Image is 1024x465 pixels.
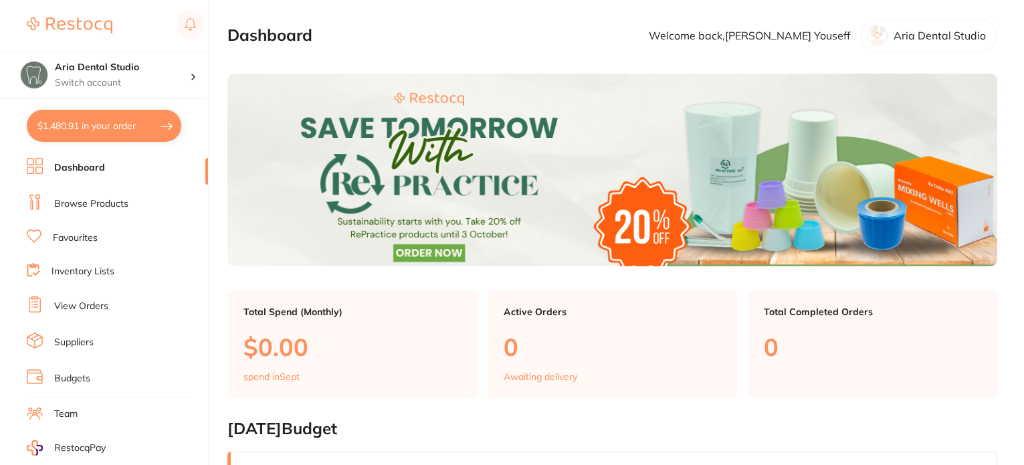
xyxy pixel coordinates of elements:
img: Restocq Logo [27,17,112,33]
a: Team [54,407,78,421]
button: $1,480.91 in your order [27,110,181,142]
p: $0.00 [243,333,461,361]
h2: [DATE] Budget [227,420,997,438]
a: Browse Products [54,197,128,211]
a: Restocq Logo [27,10,112,41]
a: Suppliers [54,336,94,349]
a: Total Completed Orders0 [748,290,997,399]
a: View Orders [54,300,108,313]
a: Active Orders0Awaiting delivery [488,290,737,399]
h4: Aria Dental Studio [55,61,190,74]
p: 0 [504,333,721,361]
p: Aria Dental Studio [894,29,986,41]
p: 0 [764,333,981,361]
p: Welcome back, [PERSON_NAME] Youseff [649,29,850,41]
a: Dashboard [54,161,105,175]
img: RestocqPay [27,440,43,456]
img: Dashboard [227,74,997,266]
p: spend in Sept [243,371,300,382]
p: Total Spend (Monthly) [243,306,461,317]
a: Budgets [54,372,90,385]
a: Total Spend (Monthly)$0.00spend inSept [227,290,477,399]
h2: Dashboard [227,26,312,45]
p: Active Orders [504,306,721,317]
span: RestocqPay [54,442,106,455]
img: Aria Dental Studio [21,62,47,88]
a: Favourites [53,231,98,245]
p: Switch account [55,76,190,90]
a: Inventory Lists [52,265,114,278]
p: Awaiting delivery [504,371,577,382]
a: RestocqPay [27,440,106,456]
p: Total Completed Orders [764,306,981,317]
